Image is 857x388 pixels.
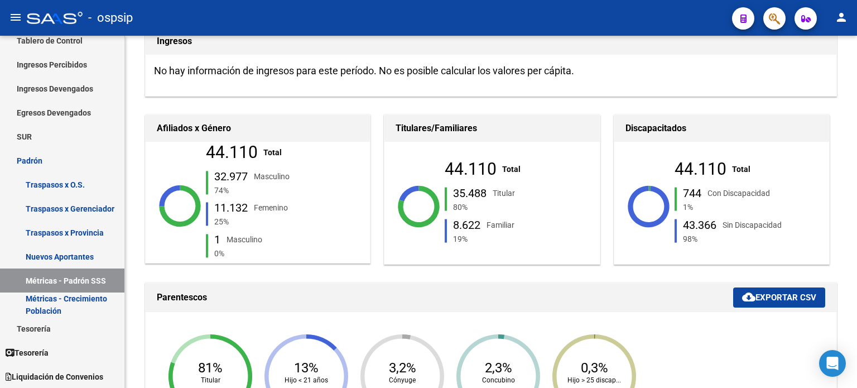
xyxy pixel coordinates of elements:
[683,219,716,230] div: 43.366
[451,201,594,213] div: 80%
[502,163,521,175] div: Total
[732,163,750,175] div: Total
[445,163,497,175] div: 44.110
[487,218,514,231] div: Familiar
[212,184,355,197] div: 74%
[453,219,480,230] div: 8.622
[212,216,355,228] div: 25%
[206,146,258,159] div: 44.110
[707,187,770,199] div: Con Discapacidad
[581,360,608,376] text: 0,3%
[214,203,248,214] div: 11.132
[389,360,416,376] text: 3,2%
[198,360,223,376] text: 81%
[451,232,594,245] div: 19%
[88,6,133,30] span: - ospsip
[157,119,359,137] h1: Afiliados x Género
[6,371,103,383] span: Liquidación de Convenios
[285,376,328,384] text: Hijo < 21 años
[681,232,824,245] div: 98%
[157,32,825,50] h1: Ingresos
[201,376,220,384] text: Titular
[742,293,816,303] span: Exportar CSV
[493,187,515,199] div: Titular
[453,188,487,199] div: 35.488
[625,119,819,137] h1: Discapacitados
[389,376,416,384] text: Cónyuge
[396,119,589,137] h1: Titulares/Familiares
[6,347,49,359] span: Tesorería
[683,188,701,199] div: 744
[263,146,282,159] div: Total
[157,289,733,306] h1: Parentescos
[482,376,515,384] text: Concubino
[9,11,22,24] mat-icon: menu
[819,350,846,377] div: Open Intercom Messenger
[254,202,288,214] div: Femenino
[733,288,825,308] button: Exportar CSV
[227,233,262,246] div: Masculino
[835,11,848,24] mat-icon: person
[723,218,782,231] div: Sin Discapacidad
[742,290,755,304] mat-icon: cloud_download
[214,234,220,245] div: 1
[485,360,512,376] text: 2,3%
[681,201,824,213] div: 1%
[294,360,319,376] text: 13%
[567,376,621,384] text: Hijo > 25 discap...
[212,247,355,260] div: 0%
[254,170,290,183] div: Masculino
[675,163,726,175] div: 44.110
[214,171,248,182] div: 32.977
[154,63,828,79] h3: No hay información de ingresos para este período. No es posible calcular los valores per cápita.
